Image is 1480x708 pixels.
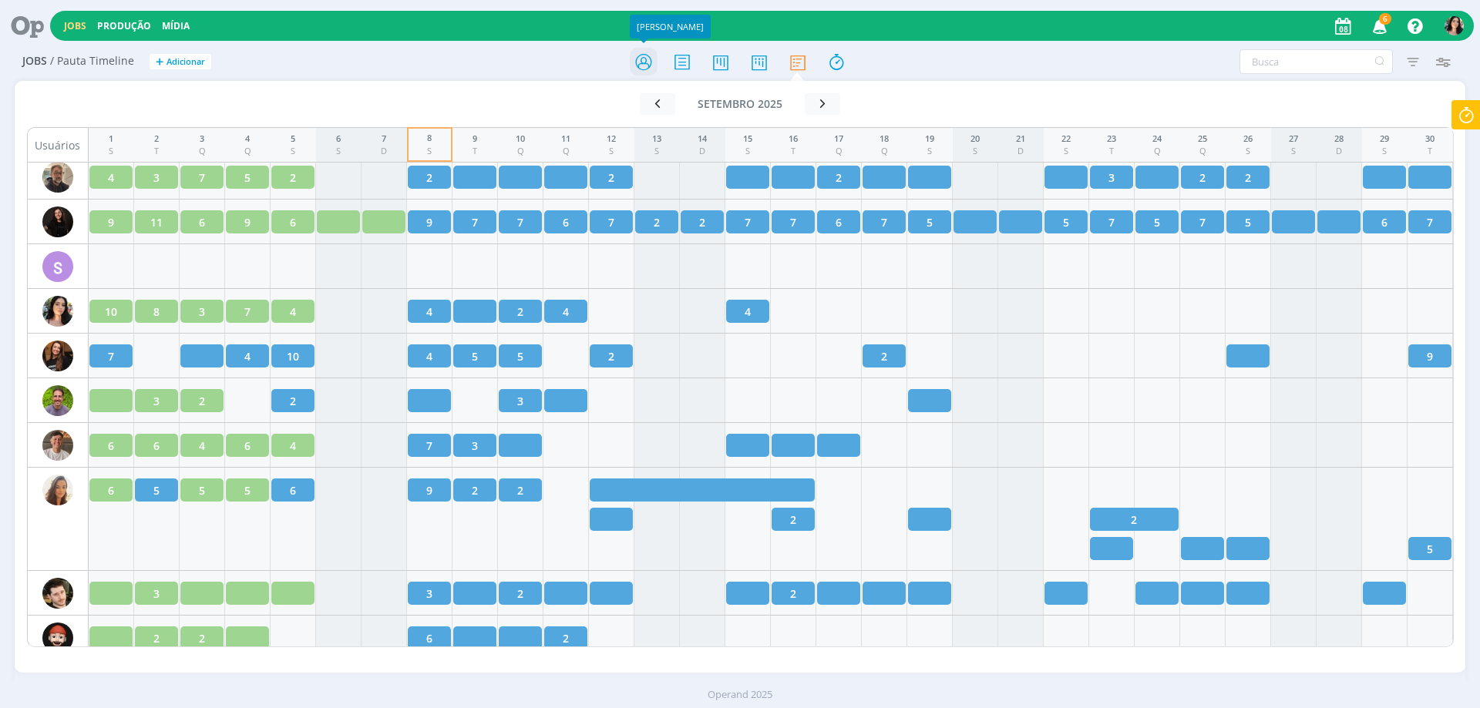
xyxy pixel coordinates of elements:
span: 2 [790,586,796,602]
div: T [154,145,159,158]
div: S [336,145,341,158]
span: 2 [836,169,842,186]
div: 19 [925,133,934,146]
div: Q [880,145,889,158]
div: 16 [789,133,798,146]
span: 7 [108,348,114,364]
span: 2 [608,169,614,186]
div: 20 [970,133,980,146]
span: 2 [199,630,205,646]
span: 2 [608,348,614,364]
span: 6 [290,214,296,230]
div: 27 [1289,133,1298,146]
span: 7 [608,214,614,230]
span: Jobs [22,55,47,68]
span: 5 [244,482,251,498]
button: T [1444,12,1465,39]
div: 24 [1152,133,1162,146]
span: 5 [244,169,251,186]
span: 2 [290,393,296,409]
span: 5 [1427,541,1433,557]
div: 9 [473,133,477,146]
span: 2 [517,304,523,320]
span: 9 [1427,348,1433,364]
div: 22 [1061,133,1071,146]
div: S [1061,145,1071,158]
span: 9 [108,214,114,230]
span: + [156,54,163,70]
div: 12 [607,133,616,146]
div: 1 [109,133,113,146]
div: S [652,145,661,158]
span: 2 [1131,512,1137,528]
span: 8 [153,304,160,320]
span: 3 [153,393,160,409]
span: 5 [927,214,933,230]
img: V [42,475,73,505]
span: 7 [881,214,887,230]
span: 2 [517,482,523,498]
span: 2 [153,630,160,646]
div: S [427,145,432,158]
span: 4 [290,304,296,320]
a: Mídia [162,19,190,32]
a: Jobs [64,19,86,32]
div: S [925,145,934,158]
div: Q [1152,145,1162,158]
div: S [1380,145,1389,158]
span: 6 [563,214,569,230]
span: 2 [699,214,705,230]
div: S [291,145,295,158]
div: S [42,251,73,282]
input: Busca [1239,49,1393,74]
span: 3 [517,393,523,409]
div: 14 [698,133,707,146]
span: 7 [1199,214,1206,230]
div: 23 [1107,133,1116,146]
div: 3 [199,133,206,146]
span: 4 [426,348,432,364]
div: 15 [743,133,752,146]
span: 7 [244,304,251,320]
div: Q [1198,145,1207,158]
div: [PERSON_NAME] [630,15,711,39]
img: W [42,622,73,653]
div: D [698,145,707,158]
span: 6 [244,438,251,454]
span: 5 [472,348,478,364]
div: T [1425,145,1435,158]
div: S [607,145,616,158]
div: T [473,145,477,158]
button: Jobs [59,20,91,32]
span: 7 [199,169,205,186]
span: 4 [108,169,114,186]
span: 2 [563,630,569,646]
div: S [970,145,980,158]
span: 5 [153,482,160,498]
span: setembro 2025 [698,96,782,111]
img: T [42,296,73,327]
span: 3 [1108,169,1115,186]
div: 4 [244,133,251,146]
span: 4 [244,348,251,364]
span: 3 [426,586,432,602]
span: 4 [290,438,296,454]
div: 8 [427,132,432,145]
span: 9 [426,482,432,498]
span: 6 [836,214,842,230]
div: D [381,145,387,158]
span: 7 [472,214,478,230]
div: 28 [1334,133,1344,146]
span: 6 [199,214,205,230]
span: 9 [244,214,251,230]
div: T [1107,145,1116,158]
span: 6 [290,482,296,498]
button: Produção [92,20,156,32]
img: T [1445,16,1464,35]
img: S [42,206,73,237]
div: 7 [381,133,387,146]
span: 2 [881,348,887,364]
div: S [109,145,113,158]
div: T [789,145,798,158]
div: 21 [1016,133,1025,146]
